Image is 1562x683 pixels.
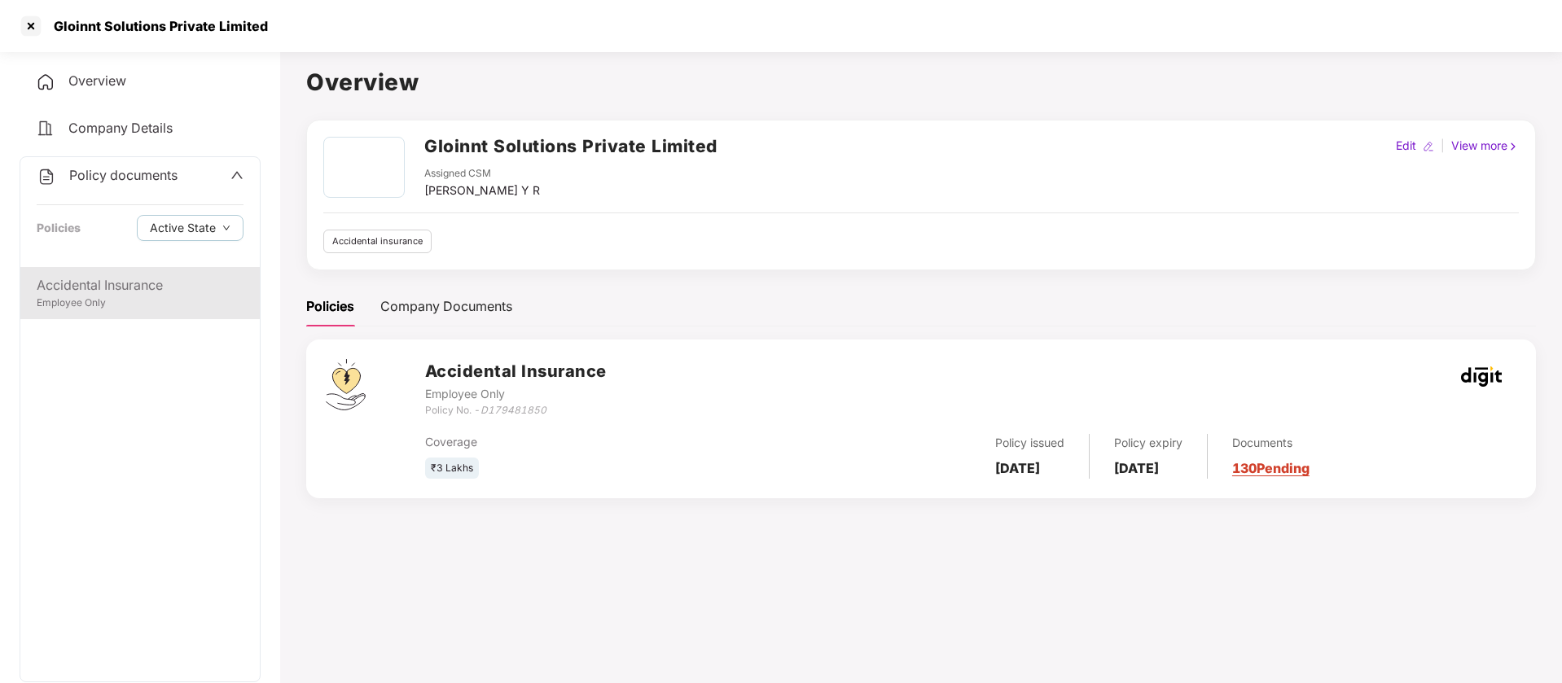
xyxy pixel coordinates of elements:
img: svg+xml;base64,PHN2ZyB4bWxucz0iaHR0cDovL3d3dy53My5vcmcvMjAwMC9zdmciIHdpZHRoPSIyNCIgaGVpZ2h0PSIyNC... [37,167,56,186]
div: Edit [1393,137,1419,155]
a: 130 Pending [1232,460,1310,476]
span: Overview [68,72,126,89]
div: View more [1448,137,1522,155]
i: D179481850 [480,404,546,416]
div: Gloinnt Solutions Private Limited [44,18,268,34]
div: | [1437,137,1448,155]
span: Active State [150,219,216,237]
span: Policy documents [69,167,178,183]
div: Policies [306,296,354,317]
img: svg+xml;base64,PHN2ZyB4bWxucz0iaHR0cDovL3d3dy53My5vcmcvMjAwMC9zdmciIHdpZHRoPSIyNCIgaGVpZ2h0PSIyNC... [36,72,55,92]
div: Policies [37,219,81,237]
b: [DATE] [995,460,1040,476]
img: svg+xml;base64,PHN2ZyB4bWxucz0iaHR0cDovL3d3dy53My5vcmcvMjAwMC9zdmciIHdpZHRoPSI0OS4zMjEiIGhlaWdodD... [326,359,366,410]
b: [DATE] [1114,460,1159,476]
span: up [230,169,244,182]
div: Accidental insurance [323,230,432,253]
div: Employee Only [425,385,607,403]
div: Policy issued [995,434,1064,452]
img: svg+xml;base64,PHN2ZyB4bWxucz0iaHR0cDovL3d3dy53My5vcmcvMjAwMC9zdmciIHdpZHRoPSIyNCIgaGVpZ2h0PSIyNC... [36,119,55,138]
div: Policy expiry [1114,434,1182,452]
div: Employee Only [37,296,244,311]
span: down [222,224,230,233]
div: Documents [1232,434,1310,452]
div: Policy No. - [425,403,607,418]
h1: Overview [306,64,1536,100]
img: rightIcon [1507,141,1519,152]
h3: Accidental Insurance [425,359,607,384]
span: Company Details [68,120,173,136]
div: ₹3 Lakhs [425,458,479,479]
div: [PERSON_NAME] Y R [424,182,540,199]
img: editIcon [1423,141,1434,152]
img: godigit.png [1461,366,1502,387]
button: Active Statedown [137,215,244,241]
div: Accidental Insurance [37,275,244,296]
div: Company Documents [380,296,512,317]
div: Coverage [425,433,789,451]
div: Assigned CSM [424,166,540,182]
h2: Gloinnt Solutions Private Limited [424,133,717,160]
